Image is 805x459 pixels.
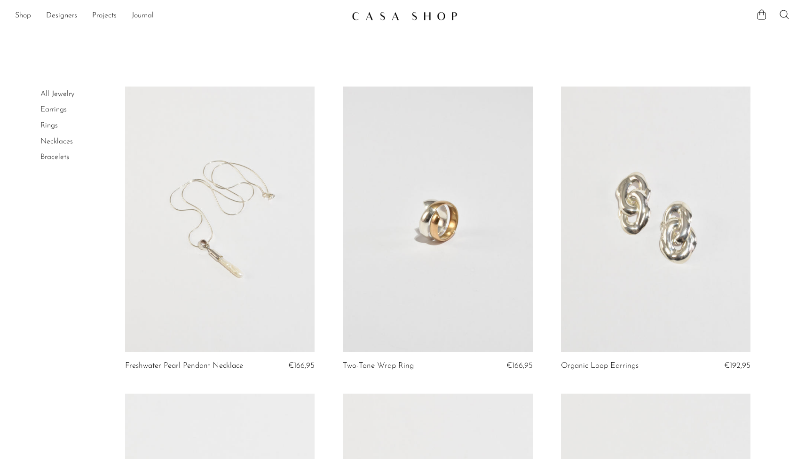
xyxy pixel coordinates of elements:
[561,362,639,370] a: Organic Loop Earrings
[40,138,73,145] a: Necklaces
[40,153,69,161] a: Bracelets
[125,362,243,370] a: Freshwater Pearl Pendant Necklace
[15,10,31,22] a: Shop
[46,10,77,22] a: Designers
[506,362,533,370] span: €166,95
[288,362,315,370] span: €166,95
[343,362,414,370] a: Two-Tone Wrap Ring
[40,122,58,129] a: Rings
[40,106,67,113] a: Earrings
[724,362,750,370] span: €192,95
[15,8,344,24] ul: NEW HEADER MENU
[132,10,154,22] a: Journal
[15,8,344,24] nav: Desktop navigation
[92,10,117,22] a: Projects
[40,90,74,98] a: All Jewelry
